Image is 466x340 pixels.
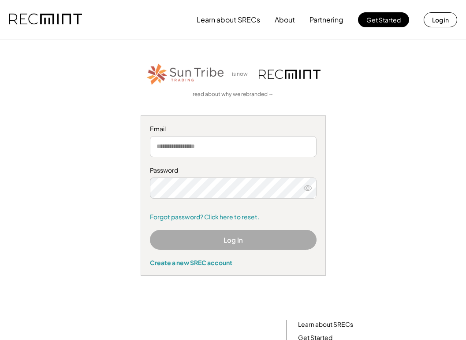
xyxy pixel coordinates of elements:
[197,11,260,29] button: Learn about SRECs
[230,70,254,78] div: is now
[309,11,343,29] button: Partnering
[150,259,317,266] div: Create a new SREC account
[9,5,82,35] img: recmint-logotype%403x.png
[424,12,457,27] button: Log in
[146,62,225,86] img: STT_Horizontal_Logo%2B-%2BColor.png
[298,320,353,329] a: Learn about SRECs
[150,125,317,133] div: Email
[358,12,409,27] button: Get Started
[193,91,274,98] a: read about why we rebranded →
[150,166,317,175] div: Password
[150,230,317,250] button: Log In
[275,11,295,29] button: About
[150,213,317,222] a: Forgot password? Click here to reset.
[259,70,321,79] img: recmint-logotype%403x.png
